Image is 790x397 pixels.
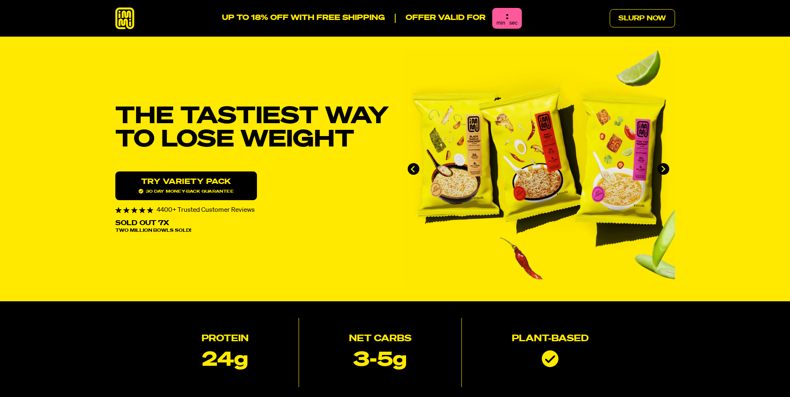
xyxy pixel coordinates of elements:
h2: Plant-based [512,335,589,344]
h2: Protein [202,335,249,344]
h1: THE TASTIEST WAY TO LOSE WEIGHT [115,105,389,151]
span: min [496,20,505,26]
div: : [506,11,508,21]
p: Sold Out 7X [115,220,169,227]
li: 1 of 4 [402,50,675,288]
h2: Net Carbs [349,335,411,344]
span: 30 day money-back guarantee [139,189,234,194]
p: UP TO 18% OFF WITH FREE SHIPPING [222,14,385,23]
button: Next slide [658,163,669,175]
span: sec [509,20,518,26]
p: Offer valid for [395,14,486,23]
div: 4400+ Trusted Customer Reviews [115,207,389,213]
p: 24g [202,350,248,370]
p: 3-5g [353,350,407,370]
a: Slurp Now [610,9,675,27]
div: immi slideshow [402,50,675,288]
a: Try variety Pack30 day money-back guarantee [115,171,257,200]
button: Go to last slide [408,163,419,175]
span: Two Million Bowls Sold! [115,228,191,233]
